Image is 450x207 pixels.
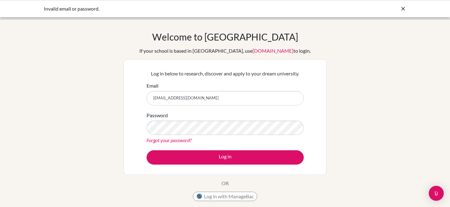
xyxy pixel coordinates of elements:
button: Log in with ManageBac [193,192,257,201]
p: OR [222,180,229,187]
div: Open Intercom Messenger [429,186,444,201]
div: If your school is based in [GEOGRAPHIC_DATA], use to login. [139,47,311,55]
div: Invalid email or password. [44,5,312,12]
label: Email [147,82,158,89]
h1: Welcome to [GEOGRAPHIC_DATA] [152,31,298,42]
label: Password [147,112,168,119]
a: [DOMAIN_NAME] [252,48,293,54]
button: Log in [147,150,304,165]
p: Log in below to research, discover and apply to your dream university. [147,70,304,77]
a: Forgot your password? [147,137,192,143]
